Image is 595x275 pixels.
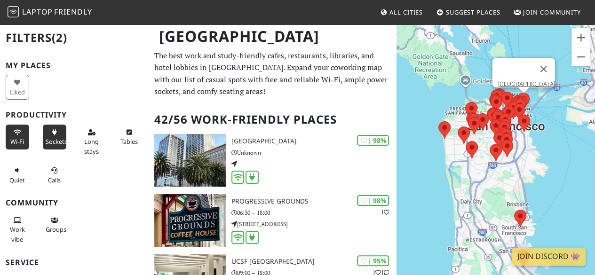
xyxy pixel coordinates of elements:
button: Groups [43,212,66,237]
button: Tables [117,125,141,149]
h3: [GEOGRAPHIC_DATA] [231,137,397,145]
h3: My Places [6,61,143,70]
h3: Progressive Grounds [231,197,397,205]
button: Wi-Fi [6,125,29,149]
span: Suggest Places [446,8,500,16]
span: Join Community [523,8,581,16]
button: Zoom in [571,28,590,47]
p: 06:30 – 18:00 [231,208,397,217]
img: One Market Plaza [154,134,226,187]
span: Friendly [54,7,92,17]
a: LaptopFriendly LaptopFriendly [8,4,92,21]
p: 1 [381,208,389,217]
div: | 98% [357,135,389,146]
p: The best work and study-friendly cafes, restaurants, libraries, and hotel lobbies in [GEOGRAPHIC_... [154,50,391,98]
span: Quiet [9,176,25,184]
span: Power sockets [46,137,67,146]
a: One Market Plaza | 98% [GEOGRAPHIC_DATA] Unknown [149,134,397,187]
h1: [GEOGRAPHIC_DATA] [151,24,395,49]
button: Sockets [43,125,66,149]
h3: UCSF [GEOGRAPHIC_DATA] [231,258,397,266]
span: Group tables [46,225,66,234]
h3: Service [6,258,143,267]
img: Progressive Grounds [154,194,226,247]
div: | 95% [357,255,389,266]
button: Calls [43,163,66,188]
img: LaptopFriendly [8,6,19,17]
span: Work-friendly tables [120,137,137,146]
a: Join Community [510,4,585,21]
h2: 42/56 Work-Friendly Places [154,105,391,134]
span: Stable Wi-Fi [10,137,24,146]
a: [GEOGRAPHIC_DATA] [498,80,555,87]
h2: Filters [6,24,143,52]
span: Laptop [22,7,53,17]
div: | 98% [357,195,389,206]
button: Zoom out [571,47,590,66]
button: Work vibe [6,212,29,247]
span: Video/audio calls [48,176,61,184]
p: Unknown [231,148,397,157]
a: Suggest Places [433,4,504,21]
a: All Cities [376,4,427,21]
button: Quiet [6,163,29,188]
span: People working [10,225,25,243]
h3: Productivity [6,110,143,119]
button: Long stays [80,125,103,159]
span: Long stays [84,137,99,155]
span: All Cities [389,8,423,16]
button: Close [532,58,555,80]
a: Progressive Grounds | 98% 1 Progressive Grounds 06:30 – 18:00 [STREET_ADDRESS] [149,194,397,247]
p: [STREET_ADDRESS] [231,220,397,228]
span: (2) [52,30,67,45]
h3: Community [6,198,143,207]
